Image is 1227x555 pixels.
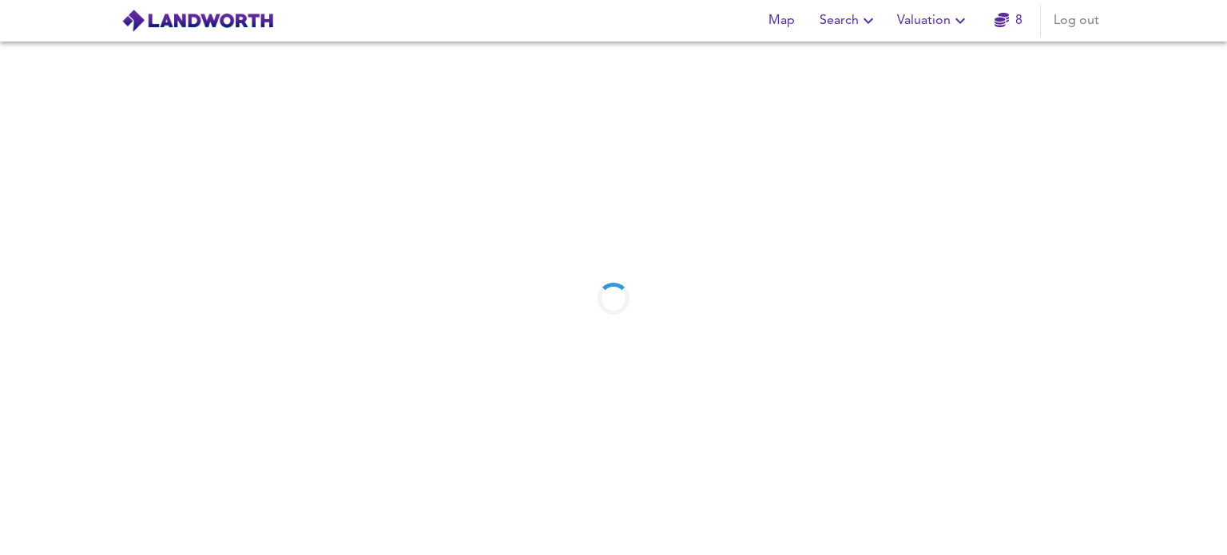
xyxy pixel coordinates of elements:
[1047,5,1106,37] button: Log out
[756,5,807,37] button: Map
[762,10,800,32] span: Map
[820,10,878,32] span: Search
[983,5,1034,37] button: 8
[897,10,970,32] span: Valuation
[891,5,976,37] button: Valuation
[121,9,274,33] img: logo
[813,5,884,37] button: Search
[1054,10,1099,32] span: Log out
[995,10,1022,32] a: 8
